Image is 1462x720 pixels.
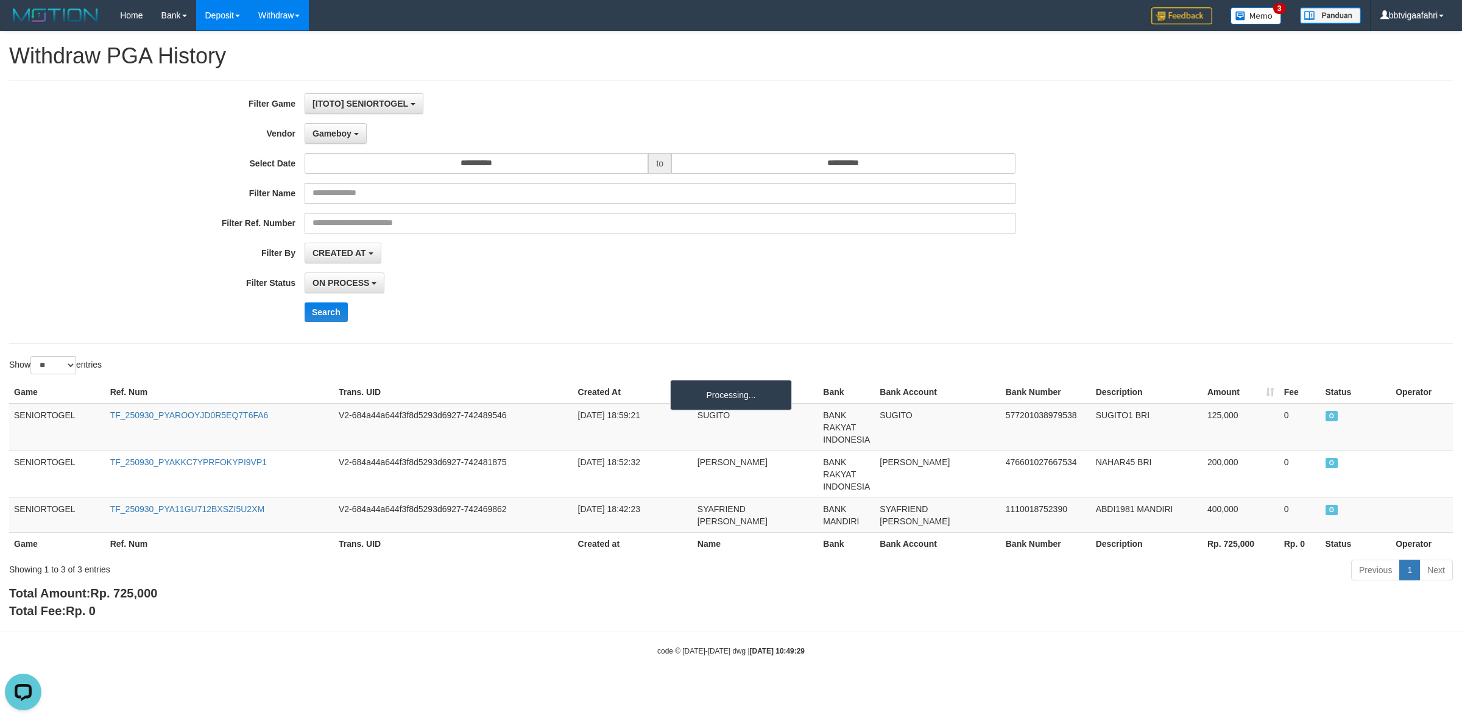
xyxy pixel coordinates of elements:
th: Bank Account [875,532,1000,555]
td: ABDI1981 MANDIRI [1091,497,1202,532]
th: Status [1321,381,1391,404]
span: Rp. 0 [66,604,96,618]
td: 200,000 [1202,451,1279,497]
td: BANK RAKYAT INDONESIA [818,404,875,451]
td: 577201038979538 [1001,404,1091,451]
td: [DATE] 18:52:32 [573,451,693,497]
td: 400,000 [1202,497,1279,532]
b: Total Fee: [9,604,96,618]
span: ON PROCESS [1326,505,1338,515]
button: Gameboy [305,123,367,144]
span: CREATED AT [313,248,366,258]
th: Bank Account [875,381,1000,404]
th: Operator [1391,381,1453,404]
td: 1110018752390 [1001,497,1091,532]
td: SUGITO [875,404,1000,451]
img: MOTION_logo.png [9,6,102,24]
th: Bank Number [1001,381,1091,404]
th: Bank [818,532,875,555]
button: Search [305,302,348,322]
td: [DATE] 18:42:23 [573,497,693,532]
a: 1 [1399,560,1420,580]
th: Ref. Num [105,381,334,404]
th: Trans. UID [334,381,573,404]
img: Button%20Memo.svg [1231,7,1282,24]
td: SENIORTOGEL [9,497,105,532]
td: [DATE] 18:59:21 [573,404,693,451]
a: TF_250930_PYAROOYJD0R5EQ7T6FA6 [110,410,269,420]
td: V2-684a44a644f3f8d5293d6927-742489546 [334,404,573,451]
span: Gameboy [313,129,351,138]
th: Rp. 0 [1279,532,1321,555]
td: 125,000 [1202,404,1279,451]
a: Previous [1351,560,1400,580]
td: NAHAR45 BRI [1091,451,1202,497]
td: V2-684a44a644f3f8d5293d6927-742481875 [334,451,573,497]
div: Showing 1 to 3 of 3 entries [9,558,600,576]
b: Total Amount: [9,586,157,600]
td: [PERSON_NAME] [693,451,818,497]
h1: Withdraw PGA History [9,44,1453,68]
th: Fee [1279,381,1321,404]
button: ON PROCESS [305,273,384,293]
td: BANK MANDIRI [818,497,875,532]
th: Created At: activate to sort column ascending [573,381,693,404]
td: SUGITO1 BRI [1091,404,1202,451]
td: SYAFRIEND [PERSON_NAME] [875,497,1000,532]
small: code © [DATE]-[DATE] dwg | [657,647,805,655]
td: SUGITO [693,404,818,451]
td: SYAFRIEND [PERSON_NAME] [693,497,818,532]
th: Bank [818,381,875,404]
th: Status [1321,532,1391,555]
td: SENIORTOGEL [9,451,105,497]
th: Description [1091,381,1202,404]
th: Amount: activate to sort column ascending [1202,381,1279,404]
th: Ref. Num [105,532,334,555]
th: Rp. 725,000 [1202,532,1279,555]
a: Next [1419,560,1453,580]
th: Game [9,381,105,404]
span: 3 [1273,3,1286,14]
td: BANK RAKYAT INDONESIA [818,451,875,497]
td: 0 [1279,404,1321,451]
td: SENIORTOGEL [9,404,105,451]
span: ON PROCESS [313,278,369,288]
td: 0 [1279,497,1321,532]
div: Processing... [670,380,792,410]
th: Bank Number [1001,532,1091,555]
th: Description [1091,532,1202,555]
th: Trans. UID [334,532,573,555]
button: CREATED AT [305,243,381,263]
th: Operator [1391,532,1453,555]
span: ON PROCESS [1326,458,1338,468]
a: TF_250930_PYA11GU712BXSZI5U2XM [110,504,264,514]
img: panduan.png [1300,7,1361,24]
td: V2-684a44a644f3f8d5293d6927-742469862 [334,497,573,532]
th: Name [693,532,818,555]
th: Created at [573,532,693,555]
td: 0 [1279,451,1321,497]
a: TF_250930_PYAKKC7YPRFOKYPI9VP1 [110,457,267,467]
span: to [648,153,671,174]
span: [ITOTO] SENIORTOGEL [313,99,408,109]
button: [ITOTO] SENIORTOGEL [305,93,423,114]
img: Feedback.jpg [1151,7,1212,24]
label: Show entries [9,356,102,374]
select: Showentries [30,356,76,374]
span: Rp. 725,000 [90,586,157,600]
strong: [DATE] 10:49:29 [750,647,805,655]
td: 476601027667534 [1001,451,1091,497]
button: Open LiveChat chat widget [5,5,41,41]
td: [PERSON_NAME] [875,451,1000,497]
th: Game [9,532,105,555]
span: ON PROCESS [1326,411,1338,421]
